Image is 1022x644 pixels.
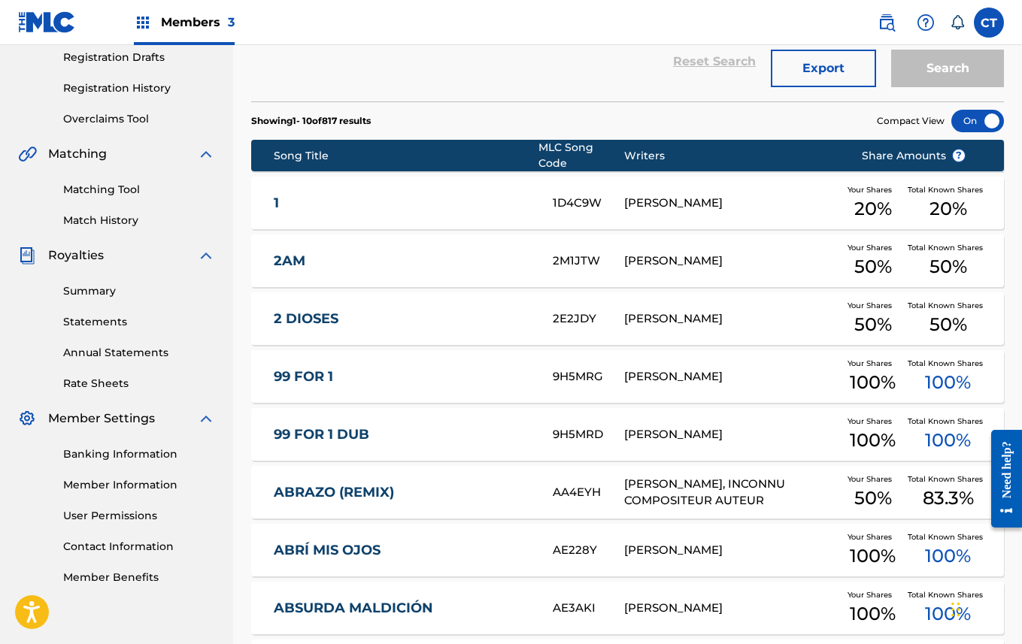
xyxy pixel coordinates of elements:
a: ABRAZO (REMIX) [274,484,532,501]
span: Your Shares [848,589,898,600]
span: Matching [48,145,107,163]
span: 3 [228,15,235,29]
span: 50 % [930,311,967,338]
a: Matching Tool [63,182,215,198]
span: 50 % [930,253,967,280]
a: Banking Information [63,446,215,462]
span: Share Amounts [862,148,966,164]
div: [PERSON_NAME] [624,426,839,443]
div: AE3AKI [553,600,624,617]
a: Registration Drafts [63,50,215,65]
span: Total Known Shares [908,531,989,543]
a: Statements [63,314,215,330]
span: Total Known Shares [908,242,989,253]
span: Compact View [877,114,945,128]
span: 100 % [925,543,971,570]
a: Public Search [872,8,902,38]
span: 50 % [854,311,892,338]
img: MLC Logo [18,11,76,33]
a: User Permissions [63,508,215,524]
a: Match History [63,213,215,228]
a: 1 [274,195,532,212]
span: Members [161,14,235,31]
a: Summary [63,283,215,299]
div: [PERSON_NAME], INCONNU COMPOSITEUR AUTEUR [624,476,839,509]
a: Member Information [63,477,215,493]
span: ? [953,150,965,162]
span: 20 % [854,195,892,222]
div: 9H5MRG [553,368,624,385]
span: 50 % [854,253,892,280]
img: search [878,14,896,32]
a: 99 FOR 1 DUB [274,426,532,443]
span: 100 % [850,369,896,396]
span: Total Known Shares [908,589,989,600]
div: [PERSON_NAME] [624,542,839,559]
div: 1D4C9W [553,195,624,212]
img: expand [197,145,215,163]
div: [PERSON_NAME] [624,252,839,270]
span: 50 % [854,485,892,512]
a: 2 DIOSES [274,310,532,328]
div: [PERSON_NAME] [624,310,839,328]
span: 100 % [925,369,971,396]
img: Top Rightsholders [134,14,152,32]
button: Export [771,50,876,87]
div: 2E2JDY [553,310,624,328]
span: 100 % [850,427,896,454]
div: MLC Song Code [538,140,624,171]
div: AA4EYH [553,484,624,501]
img: Matching [18,145,37,163]
span: 100 % [925,600,971,627]
div: [PERSON_NAME] [624,600,839,617]
div: User Menu [974,8,1004,38]
div: Help [911,8,941,38]
img: Member Settings [18,410,36,428]
iframe: Chat Widget [947,572,1022,644]
div: Notifications [950,15,965,30]
div: Song Title [274,148,538,164]
a: ABSURDA MALDICIÓN [274,600,532,617]
span: 100 % [850,600,896,627]
span: Your Shares [848,473,898,485]
div: [PERSON_NAME] [624,195,839,212]
a: ABRÍ MIS OJOS [274,542,532,559]
div: 2M1JTW [553,252,624,270]
span: 100 % [925,427,971,454]
div: Drag [951,587,960,632]
span: 20 % [930,195,967,222]
a: 99 FOR 1 [274,368,532,385]
span: Your Shares [848,242,898,253]
span: Your Shares [848,531,898,543]
div: [PERSON_NAME] [624,368,839,385]
span: Your Shares [848,358,898,369]
img: Royalties [18,246,36,265]
div: 9H5MRD [553,426,624,443]
div: Writers [624,148,839,164]
span: Total Known Shares [908,416,989,427]
iframe: Resource Center [980,418,1022,539]
a: Overclaims Tool [63,111,215,127]
span: Your Shares [848,184,898,195]
p: Showing 1 - 10 of 817 results [251,114,371,128]
a: Member Benefits [63,570,215,585]
img: expand [197,246,215,265]
div: AE228Y [553,542,624,559]
a: Contact Information [63,539,215,555]
span: Total Known Shares [908,184,989,195]
span: 100 % [850,543,896,570]
span: Total Known Shares [908,300,989,311]
span: Member Settings [48,410,155,428]
span: Total Known Shares [908,358,989,369]
span: Your Shares [848,300,898,311]
span: 83.3 % [923,485,974,512]
span: Your Shares [848,416,898,427]
img: expand [197,410,215,428]
a: Annual Statements [63,345,215,361]
img: help [917,14,935,32]
a: 2AM [274,252,532,270]
a: Registration History [63,80,215,96]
